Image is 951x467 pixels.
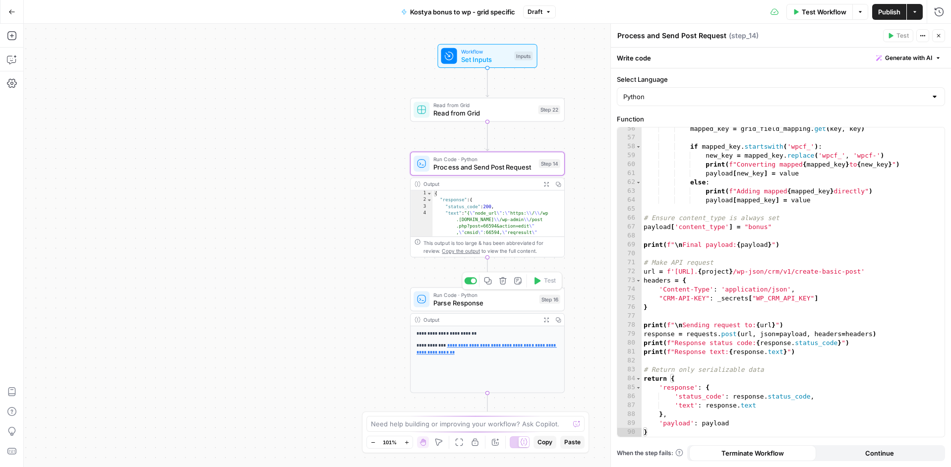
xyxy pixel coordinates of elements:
[529,274,559,287] button: Test
[410,44,565,68] div: WorkflowSet InputsInputs
[442,248,479,254] span: Copy the output
[617,258,642,267] div: 71
[636,374,641,383] span: Toggle code folding, rows 84 through 90
[878,7,900,17] span: Publish
[617,114,945,124] label: Function
[617,365,642,374] div: 83
[617,449,683,458] a: When the step fails:
[617,401,642,410] div: 87
[617,124,642,133] div: 56
[423,180,537,188] div: Output
[617,374,642,383] div: 84
[617,196,642,205] div: 64
[539,295,560,304] div: Step 16
[617,339,642,348] div: 80
[410,7,515,17] span: Kostya bonus to wp - grid specific
[883,29,913,42] button: Test
[617,392,642,401] div: 86
[617,294,642,303] div: 75
[537,438,552,447] span: Copy
[896,31,909,40] span: Test
[423,316,537,324] div: Output
[523,5,556,18] button: Draft
[433,155,535,163] span: Run Code · Python
[560,436,585,449] button: Paste
[802,7,846,17] span: Test Workflow
[617,232,642,240] div: 68
[426,197,432,203] span: Toggle code folding, rows 2 through 5
[383,438,397,446] span: 101%
[617,312,642,321] div: 77
[617,214,642,223] div: 66
[872,52,945,64] button: Generate with AI
[486,122,489,151] g: Edge from step_22 to step_14
[433,108,534,118] span: Read from Grid
[486,68,489,97] g: Edge from start to step_22
[636,142,641,151] span: Toggle code folding, rows 58 through 61
[617,133,642,142] div: 57
[617,205,642,214] div: 65
[461,55,511,64] span: Set Inputs
[617,223,642,232] div: 67
[539,159,560,168] div: Step 14
[423,239,560,255] div: This output is too large & has been abbreviated for review. to view the full content.
[433,291,535,299] span: Run Code · Python
[617,303,642,312] div: 76
[433,162,535,172] span: Process and Send Post Request
[617,178,642,187] div: 62
[426,190,432,197] span: Toggle code folding, rows 1 through 10
[721,448,784,458] span: Terminate Workflow
[538,105,560,114] div: Step 22
[617,160,642,169] div: 60
[617,356,642,365] div: 82
[433,298,535,308] span: Parse Response
[433,101,534,109] span: Read from Grid
[411,210,432,249] div: 4
[636,383,641,392] span: Toggle code folding, rows 85 through 88
[534,436,556,449] button: Copy
[617,31,726,41] textarea: Process and Send Post Request
[865,448,894,458] span: Continue
[611,48,951,68] div: Write code
[816,445,943,461] button: Continue
[544,276,556,285] span: Test
[514,52,533,60] div: Inputs
[617,240,642,249] div: 69
[636,178,641,187] span: Toggle code folding, rows 62 through 64
[617,249,642,258] div: 70
[729,31,759,41] span: ( step_14 )
[872,4,906,20] button: Publish
[617,428,642,437] div: 90
[623,92,927,102] input: Python
[617,321,642,330] div: 78
[617,276,642,285] div: 73
[395,4,521,20] button: Kostya bonus to wp - grid specific
[461,48,511,56] span: Workflow
[564,438,581,447] span: Paste
[486,393,489,422] g: Edge from step_16 to end
[411,190,432,197] div: 1
[617,151,642,160] div: 59
[528,7,542,16] span: Draft
[617,169,642,178] div: 61
[410,152,565,257] div: Run Code · PythonProcess and Send Post RequestStep 14Output{ "response":{ "status_code":200, "tex...
[617,267,642,276] div: 72
[617,419,642,428] div: 89
[617,383,642,392] div: 85
[617,348,642,356] div: 81
[617,187,642,196] div: 63
[786,4,852,20] button: Test Workflow
[617,285,642,294] div: 74
[617,410,642,419] div: 88
[411,204,432,210] div: 3
[636,276,641,285] span: Toggle code folding, rows 73 through 76
[410,98,565,121] div: Read from GridRead from GridStep 22
[885,54,932,62] span: Generate with AI
[617,74,945,84] label: Select Language
[617,142,642,151] div: 58
[411,197,432,203] div: 2
[617,330,642,339] div: 79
